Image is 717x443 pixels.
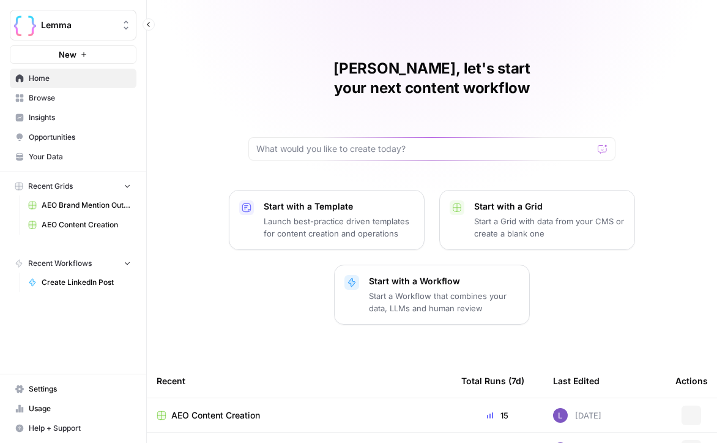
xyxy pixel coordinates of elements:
div: [DATE] [553,408,601,423]
img: Lemma Logo [14,14,36,36]
button: Start with a GridStart a Grid with data from your CMS or create a blank one [439,190,635,250]
a: Insights [10,108,136,127]
img: rn7sh892ioif0lo51687sih9ndqw [553,408,568,423]
a: Settings [10,379,136,399]
p: Start a Workflow that combines your data, LLMs and human review [369,290,519,314]
div: Total Runs (7d) [461,364,524,398]
a: Browse [10,88,136,108]
p: Start a Grid with data from your CMS or create a blank one [474,215,625,240]
div: Actions [675,364,708,398]
span: Lemma [41,19,115,31]
span: AEO Content Creation [171,409,260,422]
a: AEO Content Creation [157,409,442,422]
input: What would you like to create today? [256,143,593,155]
div: Recent [157,364,442,398]
span: New [59,48,76,61]
span: AEO Brand Mention Outreach [42,200,131,211]
span: Recent Workflows [28,258,92,269]
button: Help + Support [10,418,136,438]
div: 15 [461,409,533,422]
a: Opportunities [10,127,136,147]
button: Workspace: Lemma [10,10,136,40]
a: AEO Brand Mention Outreach [23,195,136,215]
a: Home [10,69,136,88]
span: AEO Content Creation [42,219,131,230]
button: Start with a WorkflowStart a Workflow that combines your data, LLMs and human review [334,265,530,325]
div: Last Edited [553,364,600,398]
button: New [10,45,136,64]
p: Start with a Workflow [369,275,519,287]
span: Opportunities [29,132,131,143]
p: Start with a Template [264,200,414,213]
p: Start with a Grid [474,200,625,213]
span: Create LinkedIn Post [42,277,131,288]
span: Browse [29,93,131,104]
a: Usage [10,399,136,418]
p: Launch best-practice driven templates for content creation and operations [264,215,414,240]
span: Help + Support [29,423,131,434]
span: Settings [29,384,131,395]
span: Usage [29,403,131,414]
span: Your Data [29,151,131,162]
span: Home [29,73,131,84]
span: Insights [29,112,131,123]
span: Recent Grids [28,181,73,192]
button: Recent Workflows [10,254,136,273]
a: AEO Content Creation [23,215,136,235]
button: Start with a TemplateLaunch best-practice driven templates for content creation and operations [229,190,425,250]
h1: [PERSON_NAME], let's start your next content workflow [248,59,615,98]
a: Your Data [10,147,136,167]
a: Create LinkedIn Post [23,273,136,292]
button: Recent Grids [10,177,136,195]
